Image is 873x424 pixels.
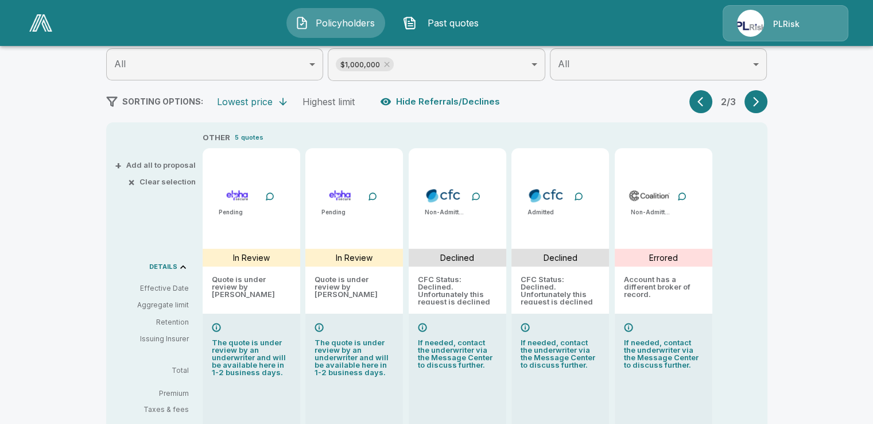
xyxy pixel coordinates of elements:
button: Hide Referrals/Declines [378,91,505,113]
button: +Add all to proposal [117,161,196,169]
img: coalitioncyber [628,187,670,204]
p: Pending [219,208,243,217]
span: × [128,178,135,186]
p: If needed, contact the underwriter via the Message Center to discuss further. [521,339,600,369]
p: Errored [649,252,678,264]
img: cfccyber [422,187,464,204]
p: The quote is under review by an underwriter and will be available here in 1-2 business days. [315,339,394,376]
p: 2 / 3 [717,97,740,106]
span: All [558,58,569,70]
span: Past quotes [421,16,484,30]
p: Premium [115,390,198,397]
img: AA Logo [29,14,52,32]
p: Non-Admitted [425,208,465,217]
p: Non-Admitted [631,208,671,217]
p: Effective Date [115,283,189,294]
p: Quote is under review by Elpha [212,276,291,304]
div: Lowest price [217,96,273,107]
p: If needed, contact the underwriter via the Message Center to discuss further. [624,339,703,369]
p: Aggregate limit [115,300,189,310]
p: Admitted [527,208,554,217]
p: Quote is under review by Elpha [315,276,394,304]
div: $1,000,000 [336,57,394,71]
span: + [115,161,122,169]
p: Declined [440,252,474,264]
span: $1,000,000 [336,58,385,71]
img: Past quotes Icon [403,16,417,30]
p: Issuing Insurer [115,334,189,344]
span: Policyholders [313,16,377,30]
img: Policyholders Icon [295,16,309,30]
img: elphacyberstandard [216,187,258,204]
p: CFC Status: Declined. Unfortunately this request is declined as it currently falls outside of our... [418,276,497,304]
p: The quote is under review by an underwriter and will be available here in 1-2 business days. [212,339,291,376]
p: Account has a different broker of record. [624,276,703,304]
p: CFC Status: Declined. Unfortunately this request is declined as it currently falls outside of our... [521,276,600,304]
span: SORTING OPTIONS: [122,97,203,106]
div: Highest limit [302,96,355,107]
button: Past quotes IconPast quotes [394,8,493,38]
p: Retention [115,317,189,327]
img: elphacyberenhanced [319,187,361,204]
p: OTHER [203,132,230,144]
span: All [114,58,126,70]
p: Total [115,367,198,374]
p: Pending [321,208,346,217]
p: Declined [544,252,577,264]
p: 5 [235,133,239,142]
p: quotes [241,133,263,142]
img: cfccyberadmitted [525,187,567,204]
p: Taxes & fees [115,406,198,413]
p: If needed, contact the underwriter via the Message Center to discuss further. [418,339,497,369]
p: In Review [233,252,270,264]
p: DETAILS [149,264,177,270]
button: ×Clear selection [130,178,196,186]
p: In Review [336,252,373,264]
button: Policyholders IconPolicyholders [286,8,385,38]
